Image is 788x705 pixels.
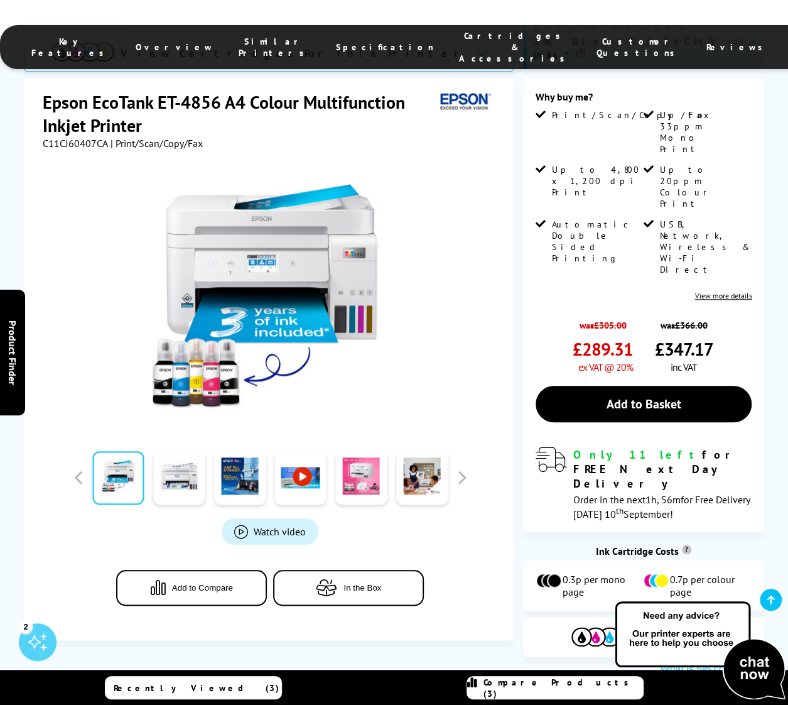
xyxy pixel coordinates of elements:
div: modal_delivery [536,447,752,520]
span: Up to 33ppm Mono Print [660,109,750,155]
h1: Epson EcoTank ET-4856 A4 Colour Multifunction Inkjet Printer [43,90,435,137]
div: for FREE Next Day Delivery [573,447,752,491]
span: Up to 20ppm Colour Print [660,164,750,209]
span: Recently Viewed (3) [114,682,279,694]
span: Customer Questions [596,36,681,58]
span: Compare Products (3) [483,677,643,699]
span: C11CJ60407CA [43,137,108,150]
div: 2 [19,619,33,633]
span: Only 11 left [573,447,702,462]
span: Order in the next for Free Delivery [DATE] 10 September! [573,493,750,520]
button: Add to Compare [116,570,267,606]
span: Add to Compare [172,583,233,593]
span: Cartridges & Accessories [459,30,571,64]
span: Up to 4,800 x 1,200 dpi Print [552,164,642,198]
span: In the Box [343,583,381,593]
span: 0.3p per mono page [563,573,643,598]
strike: £366.00 [674,319,707,331]
span: inc VAT [671,361,697,373]
strike: £305.00 [593,319,626,331]
span: Product Finder [6,320,19,385]
a: Product_All_Videos [222,518,318,545]
span: ex VAT @ 20% [578,361,633,373]
a: Compare Products (3) [467,676,644,699]
sup: Cost per page [682,545,691,554]
span: USB, Network, Wireless & Wi-Fi Direct [660,219,750,275]
span: Key Features [31,36,111,58]
span: was [654,313,713,331]
span: 0.7p per colour page [669,573,752,598]
img: Open Live Chat window [612,599,788,702]
img: Epson [435,90,493,114]
span: Overview [136,41,213,53]
img: Epson EcoTank ET-4856 [147,175,393,421]
div: Ink Cartridge Costs [523,545,764,557]
img: Cartridges [571,627,634,647]
button: View Cartridges [532,626,755,647]
sup: th [616,505,623,516]
button: In the Box [273,570,424,606]
span: | Print/Scan/Copy/Fax [111,137,203,150]
div: Why buy me? [536,90,752,109]
span: Reviews [706,41,769,53]
span: 1h, 56m [645,493,681,506]
a: View more details [694,291,752,300]
span: Watch video [254,525,306,538]
span: £347.17 [654,337,713,361]
span: Automatic Double Sided Printing [552,219,642,264]
span: Print/Scan/Copy/Fax [552,109,713,121]
a: Add to Basket [536,386,752,422]
span: £289.31 [573,337,633,361]
span: Similar Printers [239,36,311,58]
a: Recently Viewed (3) [105,676,282,699]
span: was [573,313,633,331]
span: Specification [336,41,434,53]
